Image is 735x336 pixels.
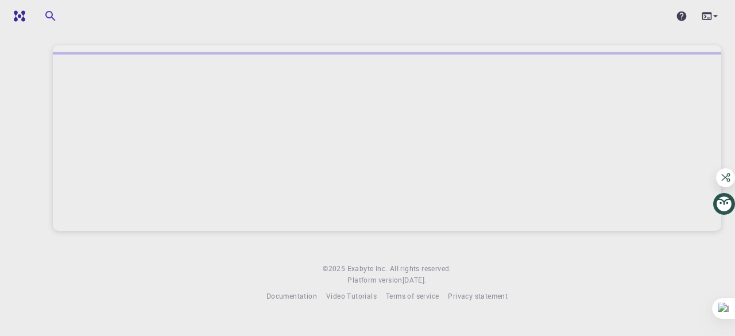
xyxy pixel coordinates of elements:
span: [DATE] . [403,275,427,284]
span: © 2025 [323,263,347,275]
span: Video Tutorials [326,291,377,300]
span: Platform version [347,275,402,286]
span: All rights reserved. [390,263,451,275]
a: Documentation [266,291,317,302]
a: Privacy statement [448,291,508,302]
a: Exabyte Inc. [347,263,388,275]
a: Video Tutorials [326,291,377,302]
span: Documentation [266,291,317,300]
span: Terms of service [386,291,439,300]
a: Terms of service [386,291,439,302]
a: [DATE]. [403,275,427,286]
span: Privacy statement [448,291,508,300]
img: logo [9,10,25,22]
span: Exabyte Inc. [347,264,388,273]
